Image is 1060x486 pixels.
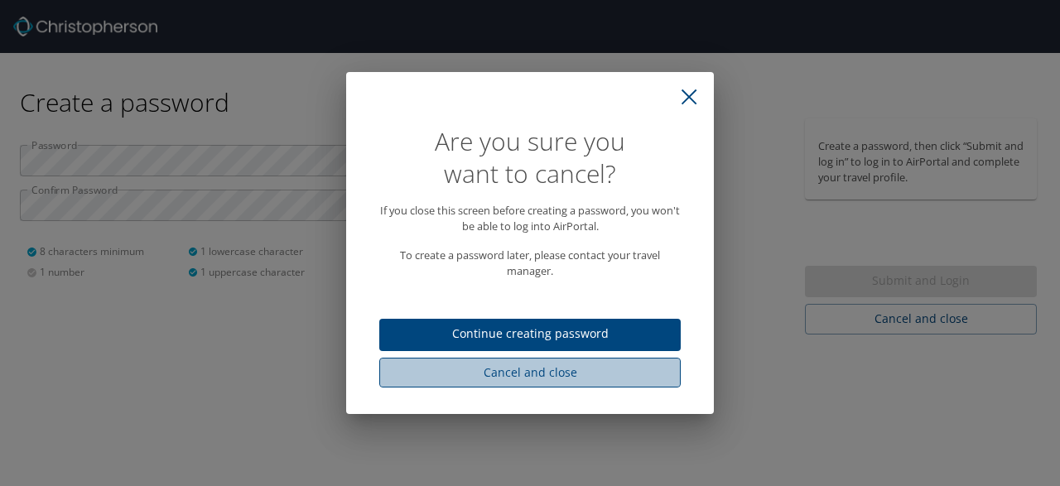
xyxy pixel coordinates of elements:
button: Continue creating password [379,319,681,351]
button: Cancel and close [379,358,681,388]
span: Cancel and close [393,363,667,383]
span: Continue creating password [393,324,667,344]
button: close [671,79,707,115]
p: If you close this screen before creating a password, you won't be able to log into AirPortal. [379,203,681,234]
p: To create a password later, please contact your travel manager. [379,248,681,279]
h1: Are you sure you want to cancel? [379,125,681,190]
